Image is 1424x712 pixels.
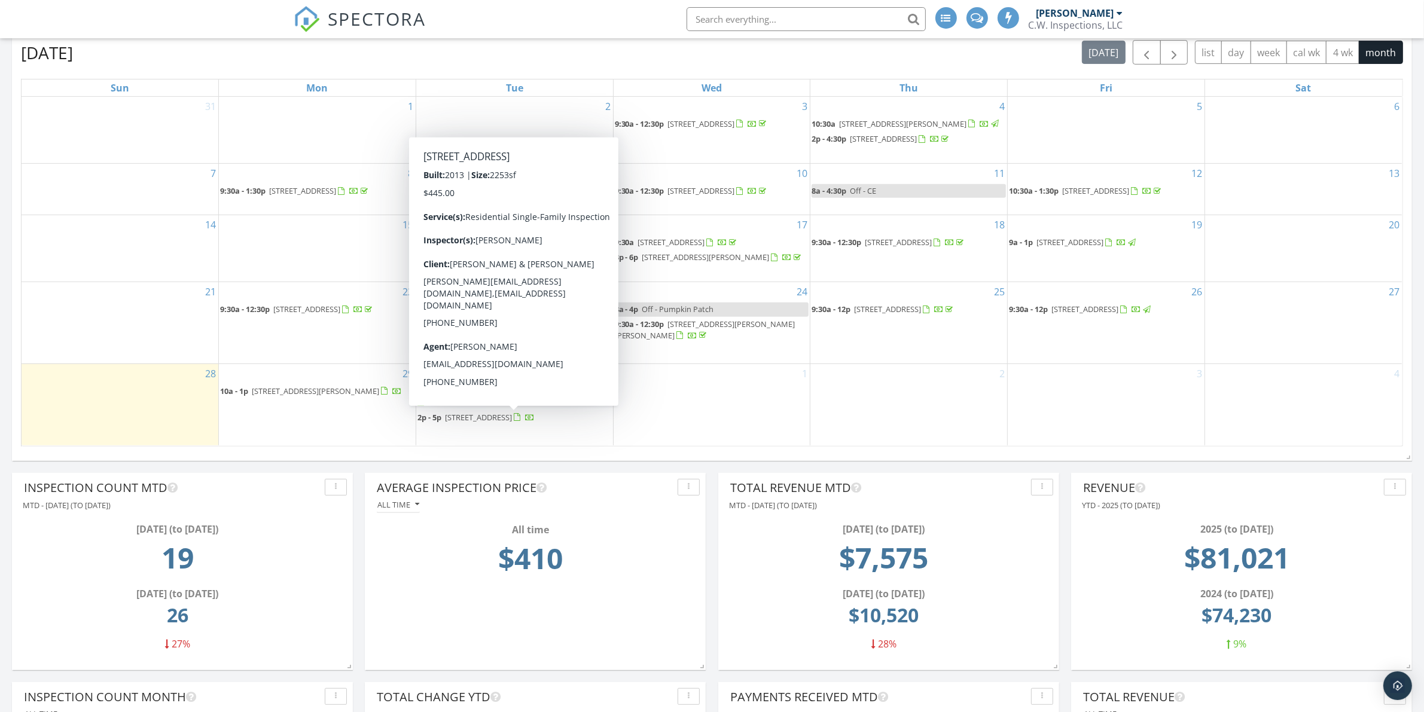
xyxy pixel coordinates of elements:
[417,237,572,247] a: 9:30a - 12:30p [STREET_ADDRESS]
[22,215,219,282] td: Go to September 14, 2025
[1008,363,1205,445] td: Go to October 3, 2025
[1189,215,1205,234] a: Go to September 19, 2025
[1009,304,1048,314] span: 9:30a - 12p
[810,363,1008,445] td: Go to October 2, 2025
[1386,164,1402,183] a: Go to September 13, 2025
[810,97,1008,164] td: Go to September 4, 2025
[812,132,1006,146] a: 2p - 4:30p [STREET_ADDRESS]
[615,304,639,314] span: 8a - 4p
[172,637,190,650] span: 27%
[1194,97,1205,116] a: Go to September 5, 2025
[1008,282,1205,363] td: Go to September 26, 2025
[1386,215,1402,234] a: Go to September 20, 2025
[203,364,218,383] a: Go to September 28, 2025
[865,237,932,247] span: [STREET_ADDRESS]
[603,97,613,116] a: Go to September 2, 2025
[992,215,1007,234] a: Go to September 18, 2025
[220,185,370,196] a: 9:30a - 1:30p [STREET_ADDRESS]
[615,250,809,265] a: 3p - 6p [STREET_ADDRESS][PERSON_NAME]
[1087,601,1387,637] td: 74230.0
[597,282,613,301] a: Go to September 23, 2025
[220,184,414,198] a: 9:30a - 1:30p [STREET_ADDRESS]
[328,6,426,31] span: SPECTORA
[812,236,1006,250] a: 9:30a - 12:30p [STREET_ADDRESS]
[1062,185,1129,196] span: [STREET_ADDRESS]
[304,80,331,96] a: Monday
[1097,80,1115,96] a: Friday
[400,364,416,383] a: Go to September 29, 2025
[794,164,810,183] a: Go to September 10, 2025
[800,97,810,116] a: Go to September 3, 2025
[1087,522,1387,536] div: 2025 (to [DATE])
[615,237,635,247] span: 9:30a
[28,522,328,536] div: [DATE] (to [DATE])
[615,319,664,329] span: 9:30a - 12:30p
[220,302,414,317] a: 9:30a - 12:30p [STREET_ADDRESS]
[615,117,809,132] a: 9:30a - 12:30p [STREET_ADDRESS]
[380,537,681,587] td: 410.35
[613,164,810,215] td: Go to September 10, 2025
[668,118,735,129] span: [STREET_ADDRESS]
[203,97,218,116] a: Go to August 31, 2025
[21,41,73,65] h2: [DATE]
[812,304,850,314] span: 9:30a - 12p
[1036,7,1114,19] div: [PERSON_NAME]
[1205,363,1402,445] td: Go to October 4, 2025
[615,319,795,341] a: 9:30a - 12:30p [STREET_ADDRESS][PERSON_NAME][PERSON_NAME]
[417,237,467,247] span: 9:30a - 12:30p
[615,185,769,196] a: 9:30a - 12:30p [STREET_ADDRESS]
[219,97,416,164] td: Go to September 1, 2025
[699,80,724,96] a: Wednesday
[812,133,951,144] a: 2p - 4:30p [STREET_ADDRESS]
[615,237,739,247] a: 9:30a [STREET_ADDRESS]
[504,80,526,96] a: Tuesday
[897,80,920,96] a: Thursday
[615,317,809,343] a: 9:30a - 12:30p [STREET_ADDRESS][PERSON_NAME][PERSON_NAME]
[417,386,598,408] a: 9:30a - 12:30p [STREET_ADDRESS][PERSON_NAME]
[1008,215,1205,282] td: Go to September 19, 2025
[1083,479,1379,497] div: Revenue
[997,97,1007,116] a: Go to September 4, 2025
[615,252,639,262] span: 3p - 6p
[1009,236,1203,250] a: 9a - 1p [STREET_ADDRESS]
[377,688,673,706] div: Total Change YTD
[1293,80,1313,96] a: Saturday
[416,97,613,164] td: Go to September 2, 2025
[1009,184,1203,198] a: 10:30a - 1:30p [STREET_ADDRESS]
[615,185,664,196] span: 9:30a - 12:30p
[1082,41,1126,64] button: [DATE]
[417,302,612,317] a: 9:30a - 1:15p [STREET_ADDRESS]
[294,16,426,41] a: SPECTORA
[219,282,416,363] td: Go to September 22, 2025
[615,184,809,198] a: 9:30a - 12:30p [STREET_ADDRESS]
[220,386,402,396] a: 10a - 1p [STREET_ADDRESS][PERSON_NAME]
[615,236,809,250] a: 9:30a [STREET_ADDRESS]
[734,601,1034,637] td: 10520.0
[1286,41,1327,64] button: cal wk
[471,386,598,396] span: [STREET_ADDRESS][PERSON_NAME]
[812,118,836,129] span: 10:30a
[1251,41,1287,64] button: week
[1234,637,1247,650] span: 9%
[417,304,568,314] a: 9:30a - 1:15p [STREET_ADDRESS]
[850,133,917,144] span: [STREET_ADDRESS]
[1009,185,1059,196] span: 10:30a - 1:30p
[28,586,328,601] div: [DATE] (to [DATE])
[613,363,810,445] td: Go to October 1, 2025
[1083,688,1379,706] div: Total Revenue
[850,185,876,196] span: Off - CE
[603,164,613,183] a: Go to September 9, 2025
[1009,237,1138,247] a: 9a - 1p [STREET_ADDRESS]
[208,164,218,183] a: Go to September 7, 2025
[269,185,336,196] span: [STREET_ADDRESS]
[417,412,441,423] span: 2p - 5p
[1029,19,1123,31] div: C.W. Inspections, LLC
[613,282,810,363] td: Go to September 24, 2025
[400,215,416,234] a: Go to September 15, 2025
[800,364,810,383] a: Go to October 1, 2025
[812,302,1006,317] a: 9:30a - 12p [STREET_ADDRESS]
[812,237,861,247] span: 9:30a - 12:30p
[1205,215,1402,282] td: Go to September 20, 2025
[417,386,467,396] span: 9:30a - 12:30p
[613,97,810,164] td: Go to September 3, 2025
